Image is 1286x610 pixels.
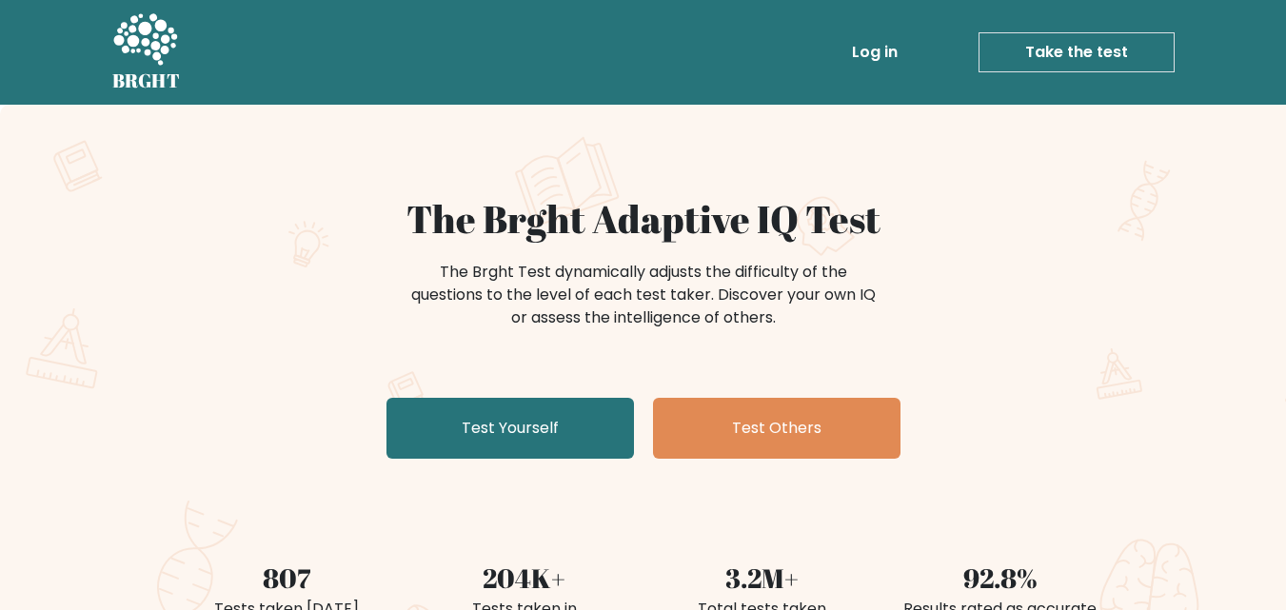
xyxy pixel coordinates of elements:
[112,8,181,97] a: BRGHT
[112,69,181,92] h5: BRGHT
[655,558,870,598] div: 3.2M+
[417,558,632,598] div: 204K+
[844,33,905,71] a: Log in
[979,32,1175,72] a: Take the test
[179,558,394,598] div: 807
[179,196,1108,242] h1: The Brght Adaptive IQ Test
[893,558,1108,598] div: 92.8%
[406,261,881,329] div: The Brght Test dynamically adjusts the difficulty of the questions to the level of each test take...
[653,398,900,459] a: Test Others
[386,398,634,459] a: Test Yourself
